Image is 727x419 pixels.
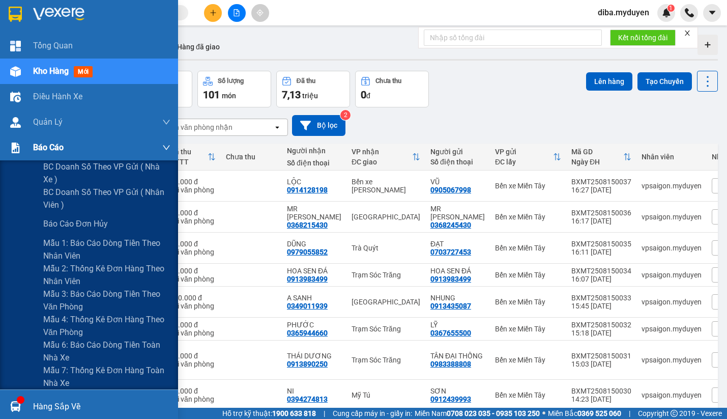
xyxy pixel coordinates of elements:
[287,329,328,337] div: 0365944660
[352,391,420,399] div: Mỹ Tú
[447,409,540,417] strong: 0708 023 035 - 0935 103 250
[708,8,717,17] span: caret-down
[256,9,264,16] span: aim
[430,302,471,310] div: 0913435087
[667,5,675,12] sup: 1
[495,298,561,306] div: Bến xe Miền Tây
[170,360,216,368] div: Tại văn phòng
[671,410,678,417] span: copyright
[590,6,657,19] span: diba.myduyen
[685,8,694,17] img: phone-icon
[571,395,631,403] div: 14:23 [DATE]
[165,144,221,171] th: Toggle SortBy
[170,321,216,329] div: 50.000 đ
[287,205,341,221] div: MR ĐOÀN
[287,387,341,395] div: NI
[571,275,631,283] div: 16:07 [DATE]
[571,329,631,337] div: 15:18 [DATE]
[287,267,341,275] div: HOA SEN ĐÁ
[170,267,216,275] div: 40.000 đ
[571,294,631,302] div: BXMT2508150033
[571,387,631,395] div: BXMT2508150030
[352,244,420,252] div: Trà Quýt
[415,408,540,419] span: Miền Nam
[430,395,471,403] div: 0912439993
[642,182,702,190] div: vpsaigon.myduyen
[352,158,412,166] div: ĐC giao
[282,89,301,101] span: 7,13
[495,213,561,221] div: Bến xe Miền Tây
[361,89,366,101] span: 0
[170,352,216,360] div: 40.000 đ
[571,148,623,156] div: Mã GD
[10,66,21,77] img: warehouse-icon
[571,217,631,225] div: 16:17 [DATE]
[228,4,246,22] button: file-add
[170,387,216,395] div: 40.000 đ
[642,391,702,399] div: vpsaigon.myduyen
[430,275,471,283] div: 0913983499
[233,9,240,16] span: file-add
[571,178,631,186] div: BXMT2508150037
[566,144,636,171] th: Toggle SortBy
[430,186,471,194] div: 0905067998
[352,356,420,364] div: Trạm Sóc Trăng
[170,329,216,337] div: Tại văn phòng
[287,395,328,403] div: 0394274813
[33,116,63,128] span: Quản Lý
[287,302,328,310] div: 0349011939
[662,8,671,17] img: icon-new-feature
[571,209,631,217] div: BXMT2508150036
[495,325,561,333] div: Bến xe Miền Tây
[292,115,345,136] button: Bộ lọc
[170,158,208,166] div: HTTT
[10,117,21,128] img: warehouse-icon
[197,71,271,107] button: Số lượng101món
[490,144,566,171] th: Toggle SortBy
[287,352,341,360] div: THÁI DƯƠNG
[287,321,341,329] div: PHƯỚC
[571,321,631,329] div: BXMT2508150032
[333,408,412,419] span: Cung cấp máy in - giấy in:
[170,240,216,248] div: 50.000 đ
[703,4,721,22] button: caret-down
[352,213,420,221] div: [GEOGRAPHIC_DATA]
[430,352,485,360] div: TÂN ĐẠI THỐNG
[33,66,69,76] span: Kho hàng
[222,408,316,419] span: Hỗ trợ kỹ thuật:
[170,209,216,217] div: 30.000 đ
[571,302,631,310] div: 15:45 [DATE]
[170,186,216,194] div: Tại văn phòng
[430,178,485,186] div: VŨ
[276,71,350,107] button: Đã thu7,13 triệu
[571,352,631,360] div: BXMT2508150031
[642,153,702,161] div: Nhân viên
[251,4,269,22] button: aim
[629,408,630,419] span: |
[287,360,328,368] div: 0913890250
[495,391,561,399] div: Bến xe Miền Tây
[618,32,667,43] span: Kết nối tổng đài
[9,7,22,22] img: logo-vxr
[170,395,216,403] div: Tại văn phòng
[43,237,170,262] span: Mẫu 1: Báo cáo dòng tiền theo nhân viên
[495,244,561,252] div: Bến xe Miền Tây
[430,329,471,337] div: 0367655500
[287,159,341,167] div: Số điện thoại
[642,271,702,279] div: vpsaigon.myduyen
[430,360,471,368] div: 0983388808
[637,72,692,91] button: Tạo Chuyến
[352,148,412,156] div: VP nhận
[430,387,485,395] div: SƠN
[324,408,325,419] span: |
[352,325,420,333] div: Trạm Sóc Trăng
[571,240,631,248] div: BXMT2508150035
[170,294,216,302] div: 120.000 đ
[287,294,341,302] div: A SANH
[287,248,328,256] div: 0979055852
[571,248,631,256] div: 16:11 [DATE]
[43,217,108,230] span: Báo cáo đơn Hủy
[542,411,545,415] span: ⚪️
[571,360,631,368] div: 15:03 [DATE]
[495,356,561,364] div: Bến xe Miền Tây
